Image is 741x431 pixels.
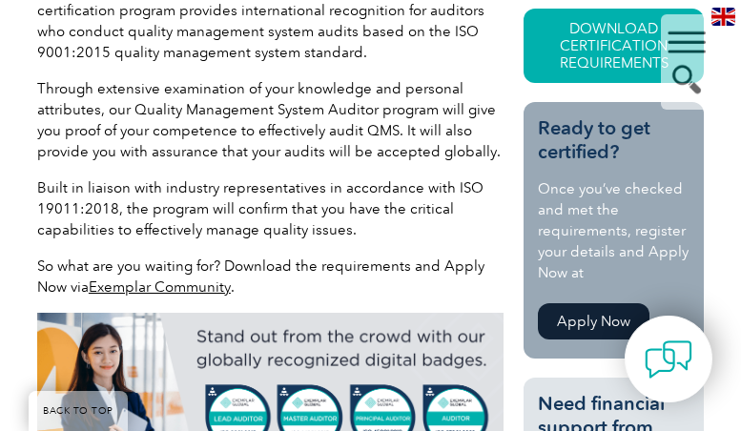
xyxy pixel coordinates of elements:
[538,303,649,339] a: Apply Now
[538,116,690,164] h3: Ready to get certified?
[37,78,504,162] p: Through extensive examination of your knowledge and personal attributes, our Quality Management S...
[89,278,231,296] a: Exemplar Community
[645,336,692,383] img: contact-chat.png
[37,256,504,298] p: So what are you waiting for? Download the requirements and Apply Now via .
[524,9,704,83] a: Download Certification Requirements
[37,177,504,240] p: Built in liaison with industry representatives in accordance with ISO 19011:2018, the program wil...
[538,178,690,283] p: Once you’ve checked and met the requirements, register your details and Apply Now at
[29,391,128,431] a: BACK TO TOP
[711,8,735,26] img: en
